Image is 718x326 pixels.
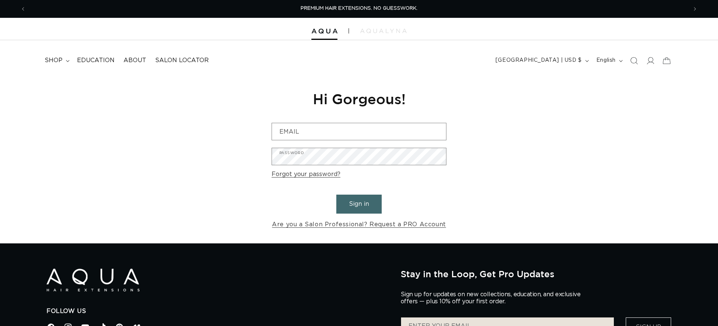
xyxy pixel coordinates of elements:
input: Email [272,123,446,140]
h2: Stay in the Loop, Get Pro Updates [401,269,671,279]
a: Forgot your password? [272,169,340,180]
span: Salon Locator [155,57,209,64]
a: Are you a Salon Professional? Request a PRO Account [272,219,446,230]
span: About [124,57,146,64]
button: Previous announcement [15,2,31,16]
p: Sign up for updates on new collections, education, and exclusive offers — plus 10% off your first... [401,291,587,305]
span: [GEOGRAPHIC_DATA] | USD $ [496,57,582,64]
span: PREMIUM HAIR EXTENSIONS. NO GUESSWORK. [301,6,417,11]
span: English [596,57,616,64]
button: [GEOGRAPHIC_DATA] | USD $ [491,54,592,68]
button: English [592,54,626,68]
h2: Follow Us [47,307,390,315]
button: Next announcement [687,2,703,16]
button: Sign in [336,195,382,214]
span: shop [45,57,62,64]
h1: Hi Gorgeous! [272,90,446,108]
a: About [119,52,151,69]
a: Education [73,52,119,69]
img: Aqua Hair Extensions [47,269,140,291]
img: aqualyna.com [360,29,407,33]
summary: Search [626,52,642,69]
img: Aqua Hair Extensions [311,29,337,34]
a: Salon Locator [151,52,213,69]
span: Education [77,57,115,64]
summary: shop [40,52,73,69]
